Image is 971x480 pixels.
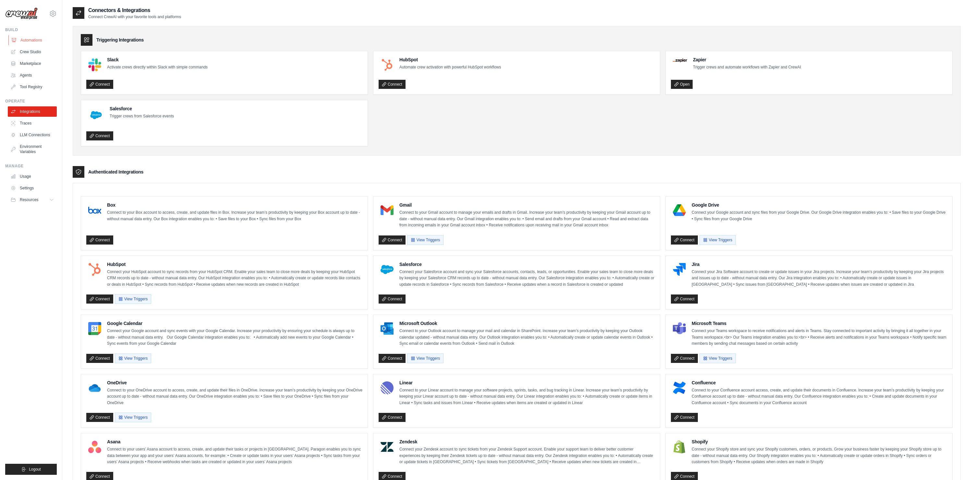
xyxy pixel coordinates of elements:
img: Google Drive Logo [673,204,686,217]
img: Zendesk Logo [381,440,394,453]
a: Integrations [8,106,57,117]
button: View Triggers [407,354,443,363]
p: Connect your Teams workspace to receive notifications and alerts in Teams. Stay connected to impo... [692,328,947,347]
div: Build [5,27,57,32]
img: Microsoft Outlook Logo [381,322,394,335]
a: Connect [379,235,406,245]
img: Logo [5,7,38,20]
a: Automations [8,35,57,45]
a: Connect [379,80,406,89]
p: Connect to your Linear account to manage your software projects, sprints, tasks, and bug tracking... [399,387,655,406]
a: Connect [379,354,406,363]
h4: Confluence [692,379,947,386]
a: Open [671,80,693,89]
a: LLM Connections [8,130,57,140]
img: OneDrive Logo [88,381,101,394]
h3: Triggering Integrations [96,37,144,43]
a: Environment Variables [8,141,57,157]
div: Operate [5,99,57,104]
h4: OneDrive [107,379,362,386]
p: Connect your Zendesk account to sync tickets from your Zendesk Support account. Enable your suppo... [399,446,655,465]
a: Connect [86,80,113,89]
button: View Triggers [115,354,151,363]
button: View Triggers [699,235,736,245]
button: View Triggers [115,413,151,422]
img: Linear Logo [381,381,394,394]
img: HubSpot Logo [88,263,101,276]
img: Salesforce Logo [88,107,104,123]
a: Connect [86,294,113,304]
a: Connect [86,413,113,422]
img: Box Logo [88,204,101,217]
h4: Gmail [399,202,655,208]
h4: Box [107,202,362,208]
p: Connect your Jira Software account to create or update issues in your Jira projects. Increase you... [692,269,947,288]
h4: Zendesk [399,438,655,445]
a: Connect [671,294,698,304]
h4: Microsoft Teams [692,320,947,327]
h4: Zapier [693,56,801,63]
p: Connect to your OneDrive account to access, create, and update their files in OneDrive. Increase ... [107,387,362,406]
p: Automate crew activation with powerful HubSpot workflows [399,64,501,71]
p: Connect to your Box account to access, create, and update files in Box. Increase your team’s prod... [107,210,362,222]
p: Connect to your Outlook account to manage your mail and calendar in SharePoint. Increase your tea... [399,328,655,347]
p: Connect CrewAI with your favorite tools and platforms [88,14,181,19]
p: Connect to your Confluence account access, create, and update their documents in Confluence. Incr... [692,387,947,406]
img: HubSpot Logo [381,58,394,71]
h4: Asana [107,438,362,445]
p: Connect your Google account and sync events with your Google Calendar. Increase your productivity... [107,328,362,347]
h4: Slack [107,56,208,63]
h4: HubSpot [399,56,501,63]
p: Connect to your Gmail account to manage your emails and drafts in Gmail. Increase your team’s pro... [399,210,655,229]
img: Microsoft Teams Logo [673,322,686,335]
h4: HubSpot [107,261,362,268]
a: Crew Studio [8,47,57,57]
a: Traces [8,118,57,128]
img: Shopify Logo [673,440,686,453]
img: Zapier Logo [673,58,687,62]
p: Connect to your users’ Asana account to access, create, and update their tasks or projects in [GE... [107,446,362,465]
h4: Jira [692,261,947,268]
a: Marketplace [8,58,57,69]
h3: Authenticated Integrations [88,169,143,175]
a: Settings [8,183,57,193]
button: Logout [5,464,57,475]
a: Connect [671,413,698,422]
button: View Triggers [699,354,736,363]
h4: Shopify [692,438,947,445]
a: Usage [8,171,57,182]
h4: Microsoft Outlook [399,320,655,327]
button: Resources [8,195,57,205]
p: Connect your Google account and sync files from your Google Drive. Our Google Drive integration e... [692,210,947,222]
h4: Google Drive [692,202,947,208]
div: Manage [5,163,57,169]
img: Jira Logo [673,263,686,276]
img: Confluence Logo [673,381,686,394]
p: Trigger crews and automate workflows with Zapier and CrewAI [693,64,801,71]
p: Trigger crews from Salesforce events [110,113,174,120]
h4: Salesforce [399,261,655,268]
h4: Linear [399,379,655,386]
img: Google Calendar Logo [88,322,101,335]
a: Connect [86,235,113,245]
h2: Connectors & Integrations [88,6,181,14]
a: Connect [379,294,406,304]
a: Tool Registry [8,82,57,92]
button: View Triggers [407,235,443,245]
a: Agents [8,70,57,80]
img: Asana Logo [88,440,101,453]
button: View Triggers [115,294,151,304]
a: Connect [671,235,698,245]
a: Connect [86,131,113,140]
span: Logout [29,467,41,472]
p: Connect your HubSpot account to sync records from your HubSpot CRM. Enable your sales team to clo... [107,269,362,288]
span: Resources [20,197,38,202]
img: Slack Logo [88,58,101,71]
p: Activate crews directly within Slack with simple commands [107,64,208,71]
img: Gmail Logo [381,204,394,217]
img: Salesforce Logo [381,263,394,276]
p: Connect your Shopify store and sync your Shopify customers, orders, or products. Grow your busine... [692,446,947,465]
h4: Google Calendar [107,320,362,327]
p: Connect your Salesforce account and sync your Salesforce accounts, contacts, leads, or opportunit... [399,269,655,288]
h4: Salesforce [110,105,174,112]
